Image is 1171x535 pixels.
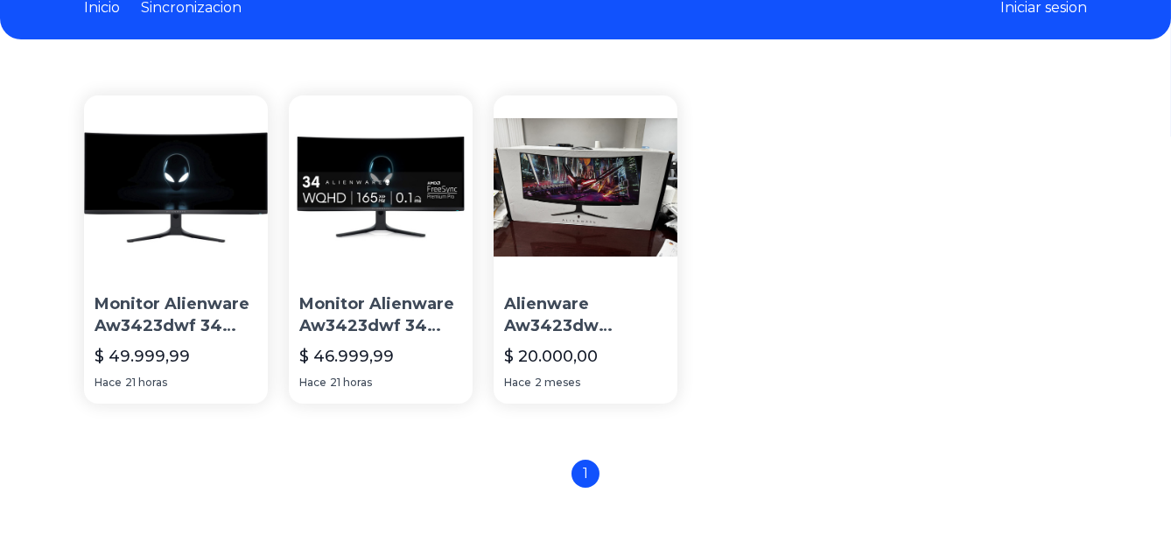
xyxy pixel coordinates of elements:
p: $ 46.999,99 [299,344,394,369]
p: $ 49.999,99 [95,344,190,369]
img: Alienware Aw3423dw Monitor Curvo Q-oled De 34 [494,95,677,279]
p: Monitor Alienware Aw3423dwf 34 Quantum Dot Oled [95,293,257,337]
p: $ 20.000,00 [504,344,598,369]
a: Monitor Alienware Aw3423dwf 34 Qd-oled Curved 165hz .1-ms UwMonitor Alienware Aw3423dwf 34 Qd-ole... [289,95,473,404]
span: 21 horas [330,376,372,390]
img: Monitor Alienware Aw3423dwf 34 Quantum Dot Oled [84,95,268,279]
span: Hace [299,376,326,390]
p: Alienware Aw3423dw Monitor Curvo Q-oled De 34 [504,293,667,337]
a: Monitor Alienware Aw3423dwf 34 Quantum Dot OledMonitor Alienware Aw3423dwf 34 Quantum Dot Oled$ 4... [84,95,268,404]
a: Alienware Aw3423dw Monitor Curvo Q-oled De 34 Alienware Aw3423dw Monitor Curvo Q-oled De 34$ 20.0... [494,95,677,404]
img: Monitor Alienware Aw3423dwf 34 Qd-oled Curved 165hz .1-ms Uw [289,95,473,279]
span: Hace [95,376,122,390]
span: Hace [504,376,531,390]
span: 21 horas [125,376,167,390]
p: Monitor Alienware Aw3423dwf 34 Qd-oled Curved 165hz .1-ms Uw [299,293,462,337]
span: 2 meses [535,376,580,390]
